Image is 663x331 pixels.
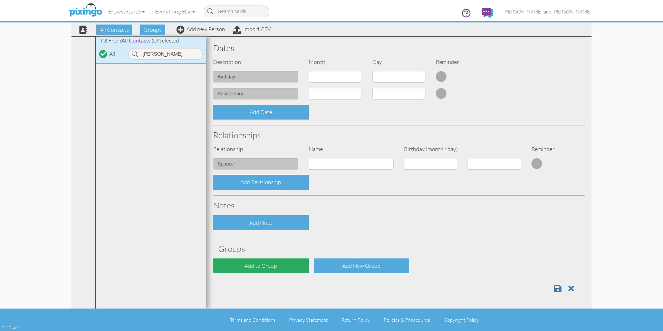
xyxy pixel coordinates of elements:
h3: Dates [213,44,585,53]
img: pixingo logo [67,2,104,19]
a: Privacy Statement [289,317,328,323]
div: Add to Group [213,258,309,273]
div: Birthday (month / day) [399,145,526,153]
div: Add Date [213,105,309,120]
span: [PERSON_NAME] and [PERSON_NAME] [503,9,592,15]
h3: Relationships [213,131,585,140]
a: Terms and Conditions [230,317,276,323]
div: Month [304,58,367,66]
a: Add new Person [176,26,225,32]
div: Day [367,58,431,66]
div: Name [304,145,399,153]
div: Reminder [431,58,494,66]
img: comments.svg [482,8,493,18]
a: Policies & Procedures [384,317,430,323]
h3: Groups [218,244,579,253]
a: Return Policy [342,317,370,323]
span: All Contacts [96,25,132,35]
span: Groups [140,25,165,35]
span: All Contacts [121,37,151,44]
input: Search cards [204,6,269,17]
a: Import CSV [233,26,271,32]
a: [PERSON_NAME] and [PERSON_NAME] [498,3,597,20]
a: Copyright Policy [444,317,479,323]
div: All [109,50,115,58]
div: Add Relationship [213,175,309,190]
a: Everything Else [150,3,200,20]
span: (0) Selected [152,37,179,44]
div: Add Note [213,215,309,230]
input: (e.g. Friend, Daughter) [213,158,298,170]
div: Add New Group [314,258,410,273]
a: Browse Cards [103,3,150,20]
div: 2.2.0-462 [2,324,20,331]
h3: Notes [213,201,585,210]
div: Description [208,58,304,66]
div: Relationship [208,145,304,153]
div: (0) From [96,37,206,45]
div: Reminder [526,145,558,153]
